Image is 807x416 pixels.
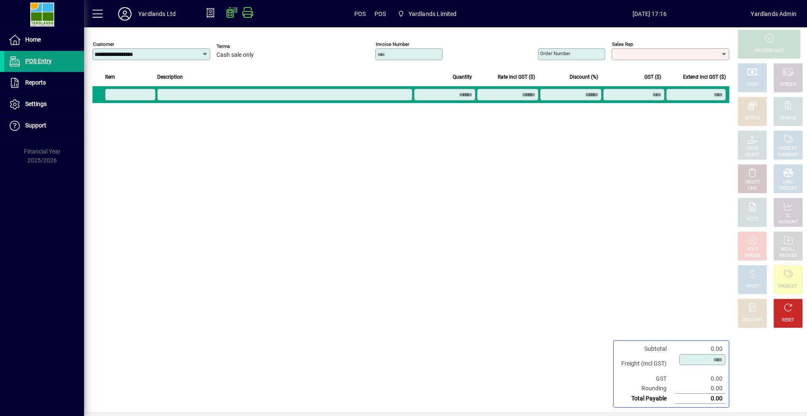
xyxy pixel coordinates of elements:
[394,6,460,21] span: Yardlands Limited
[747,146,758,152] div: PRICE
[617,354,675,374] td: Freight (Incl GST)
[745,284,760,290] div: PROFIT
[644,72,661,82] span: GST ($)
[374,7,386,21] span: POS
[778,146,797,152] div: PRODUCT
[4,94,84,115] a: Settings
[778,284,797,290] div: PRODUCT
[540,50,570,56] mat-label: Order number
[570,72,598,82] span: Discount (%)
[745,179,760,185] div: DELETE
[617,394,675,404] td: Total Payable
[747,216,758,223] div: NOTE
[612,41,633,47] mat-label: Sales rep
[498,72,535,82] span: Rate incl GST ($)
[617,344,675,354] td: Subtotal
[675,394,725,404] td: 0.00
[742,317,762,323] div: DISCOUNT
[93,41,114,47] mat-label: Customer
[782,317,794,323] div: RESET
[105,72,115,82] span: Item
[745,115,760,122] div: EFTPOS
[4,29,84,50] a: Home
[409,7,457,21] span: Yardlands Limited
[453,72,472,82] span: Quantity
[25,58,52,64] span: POS Entry
[747,246,758,253] div: HOLD
[754,48,784,54] div: PROCESS SALE
[4,115,84,136] a: Support
[617,374,675,384] td: GST
[748,185,757,192] div: LINE
[745,152,760,158] div: SELECT
[780,82,796,88] div: CHEQUE
[25,122,46,129] span: Support
[549,7,751,21] span: [DATE] 17:16
[354,7,366,21] span: POS
[778,219,798,225] div: ACCOUNT
[216,52,254,58] span: Cash sale only
[783,179,793,185] div: MISC
[683,72,726,82] span: Extend incl GST ($)
[675,384,725,394] td: 0.00
[747,82,758,88] div: CASH
[751,7,796,21] div: Yardlands Admin
[781,246,796,253] div: RECALL
[780,115,796,122] div: CHARGE
[376,41,409,47] mat-label: Invoice number
[675,344,725,354] td: 0.00
[216,44,267,49] span: Terms
[25,101,47,107] span: Settings
[25,79,46,86] span: Reports
[25,36,41,43] span: Home
[675,374,725,384] td: 0.00
[138,7,176,21] div: Yardlands Ltd
[778,185,797,192] div: PRODUCT
[744,253,760,259] div: INVOICE
[157,72,183,82] span: Description
[779,253,797,259] div: INVOICES
[111,6,138,21] button: Profile
[778,152,799,158] div: SUMMARY
[786,213,791,219] div: GL
[4,72,84,93] a: Reports
[617,384,675,394] td: Rounding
